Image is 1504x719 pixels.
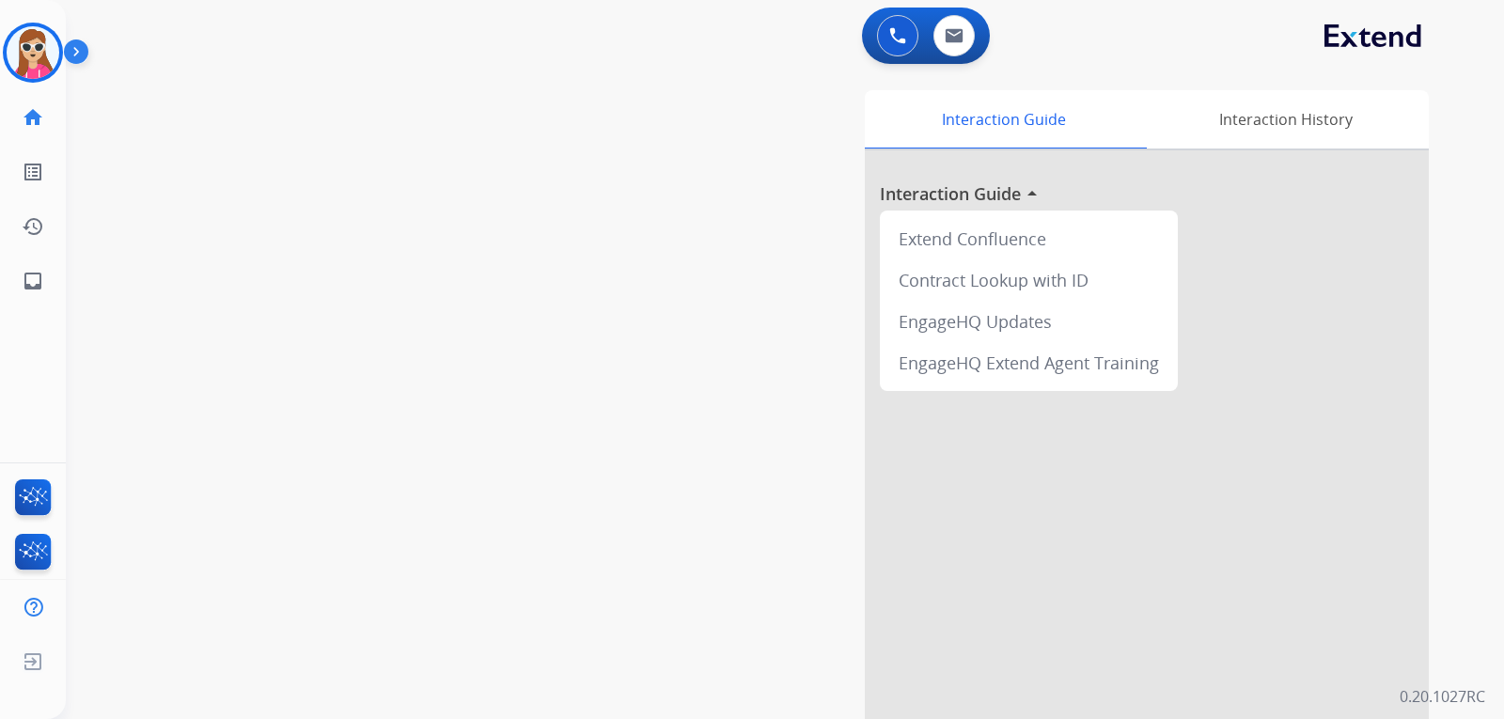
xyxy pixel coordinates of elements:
[865,90,1142,148] div: Interaction Guide
[887,259,1170,301] div: Contract Lookup with ID
[22,270,44,292] mat-icon: inbox
[22,161,44,183] mat-icon: list_alt
[22,215,44,238] mat-icon: history
[7,26,59,79] img: avatar
[1142,90,1429,148] div: Interaction History
[1400,685,1485,708] p: 0.20.1027RC
[887,218,1170,259] div: Extend Confluence
[887,301,1170,342] div: EngageHQ Updates
[887,342,1170,383] div: EngageHQ Extend Agent Training
[22,106,44,129] mat-icon: home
